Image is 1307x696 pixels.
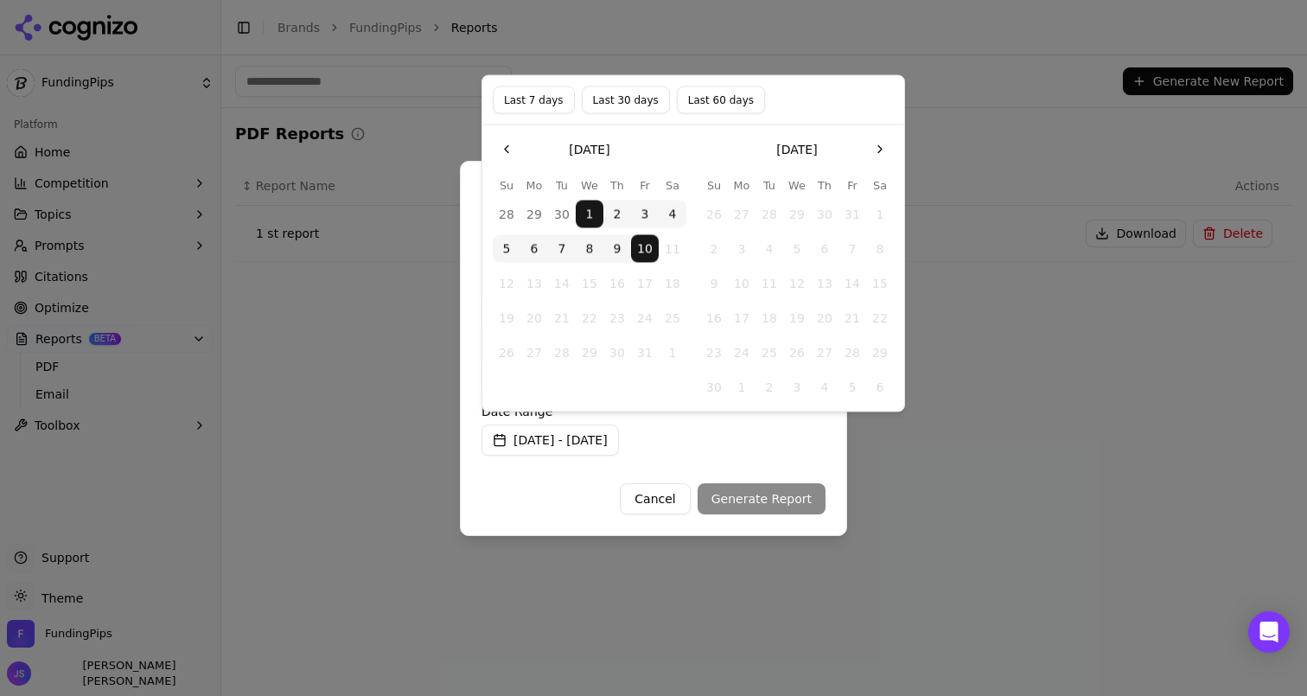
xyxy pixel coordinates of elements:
[603,201,631,228] button: Thursday, October 2nd, 2025, selected
[520,177,548,194] th: Monday
[659,201,686,228] button: Saturday, October 4th, 2025, selected
[700,177,728,194] th: Sunday
[493,201,520,228] button: Sunday, September 28th, 2025
[866,136,894,163] button: Go to the Next Month
[811,177,838,194] th: Thursday
[493,177,520,194] th: Sunday
[631,201,659,228] button: Friday, October 3rd, 2025, selected
[548,177,576,194] th: Tuesday
[866,177,894,194] th: Saturday
[481,425,619,456] button: [DATE] - [DATE]
[576,235,603,263] button: Wednesday, October 8th, 2025, selected
[700,177,894,401] table: November 2025
[582,86,670,114] button: Last 30 days
[838,177,866,194] th: Friday
[493,177,686,367] table: October 2025
[677,86,765,114] button: Last 60 days
[548,235,576,263] button: Tuesday, October 7th, 2025, selected
[493,235,520,263] button: Sunday, October 5th, 2025, selected
[631,177,659,194] th: Friday
[659,177,686,194] th: Saturday
[493,86,575,114] button: Last 7 days
[493,136,520,163] button: Go to the Previous Month
[756,177,783,194] th: Tuesday
[548,201,576,228] button: Tuesday, September 30th, 2025
[576,177,603,194] th: Wednesday
[603,235,631,263] button: Thursday, October 9th, 2025, selected
[728,177,756,194] th: Monday
[783,177,811,194] th: Wednesday
[520,201,548,228] button: Monday, September 29th, 2025
[620,483,690,514] button: Cancel
[576,201,603,228] button: Wednesday, October 1st, 2025, selected
[631,235,659,263] button: Today, Friday, October 10th, 2025, selected
[603,177,631,194] th: Thursday
[520,235,548,263] button: Monday, October 6th, 2025, selected
[481,405,826,418] label: Date Range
